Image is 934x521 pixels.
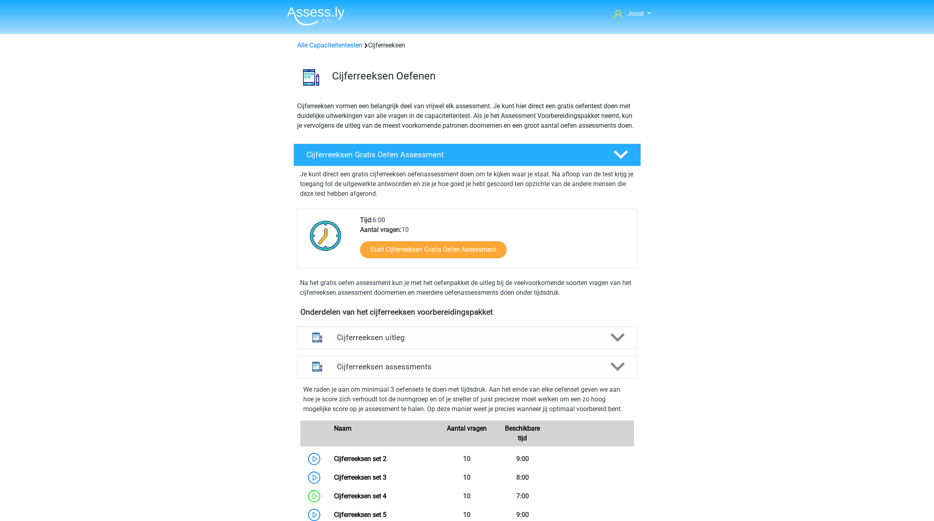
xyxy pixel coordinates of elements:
span: Joost [628,10,644,17]
div: Beschikbare tijd [495,424,550,443]
a: Cijferreeksen set 4 [334,492,386,500]
p: Je kunt direct een gratis cijferreeksen oefenassessment doen om te kijken waar je staat. Na afloo... [300,169,634,199]
h4: Cijferreeksen uitleg [337,333,598,342]
div: Cijferreeksen [294,41,641,50]
a: Start Cijferreeksen Gratis Oefen Assessment [360,241,507,258]
a: Cijferreeksen set 5 [334,511,386,519]
p: We raden je aan om minimaal 3 oefensets te doen met tijdsdruk. Aan het einde van elke oefenset ge... [303,385,631,414]
a: Alle Capaciteitentesten [297,41,362,49]
a: Cijferreeksen set 3 [334,474,386,481]
img: cijferreeksen [294,60,328,94]
a: Cijferreeksen Gratis Oefen Assessment [290,144,644,166]
b: Aantal vragen: [360,226,401,234]
h4: Onderdelen van het cijferreeksen voorbereidingspakket [300,307,634,317]
div: Naam [328,424,439,443]
img: Assessly [287,6,345,26]
a: Cijferreeksen set 2 [334,455,386,463]
img: cijferreeksen assessments [307,356,328,377]
a: assessments Cijferreeksen assessments [293,356,641,378]
div: Na het gratis oefen assessment kun je met het oefenpakket de uitleg bij de veelvoorkomende soorte... [297,278,638,298]
div: Aantal vragen [439,424,495,443]
h4: Cijferreeksen assessments [337,362,598,371]
img: Klok [305,215,346,256]
h3: Cijferreeksen Oefenen [332,70,634,82]
a: uitleg Cijferreeksen uitleg [293,326,641,349]
b: Tijd: [360,216,373,224]
div: 6:00 10 [354,215,637,268]
h4: Cijferreeksen Gratis Oefen Assessment [306,150,600,159]
a: Joost [610,9,654,19]
p: Cijferreeksen vormen een belangrijk deel van vrijwel elk assessment. Je kunt hier direct een grat... [297,101,637,131]
img: cijferreeksen uitleg [307,327,328,348]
